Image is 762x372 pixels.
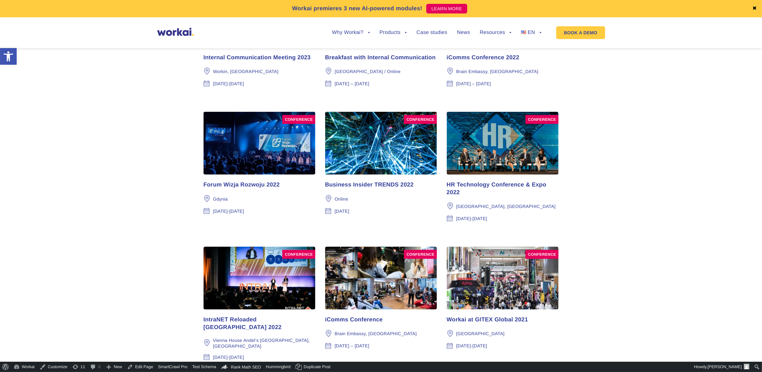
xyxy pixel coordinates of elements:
div: conference [282,250,315,259]
div: [DATE] – [DATE] [456,81,491,87]
div: Gdynia [213,196,228,202]
div: iComms Conference [325,316,437,323]
div: Brain Embassy, [GEOGRAPHIC_DATA] [456,69,539,74]
div: HR Technology Conference & Expo 2022 [447,181,559,196]
div: Brain Embassy, [GEOGRAPHIC_DATA] [335,331,417,336]
a: News [457,30,470,35]
span: New [114,362,122,372]
a: BOOK A DEMO [556,26,605,39]
a: conference iComms Conference Brain Embassy, [GEOGRAPHIC_DATA] [DATE] – [DATE] [320,242,442,370]
div: IntraNET Reloaded [GEOGRAPHIC_DATA] 2022 [204,316,316,331]
img: Date [447,215,453,221]
img: Location [447,330,454,337]
img: Location [447,203,454,210]
div: conference [525,115,558,124]
span: [PERSON_NAME] [708,364,742,369]
a: conference HR Technology Conference & Expo 2022 [GEOGRAPHIC_DATA], [GEOGRAPHIC_DATA] [DATE]-[DATE] [442,107,564,232]
a: conference Workai at GITEX Global 2021 [GEOGRAPHIC_DATA] [DATE]-[DATE] [442,242,564,370]
p: Workai premieres 3 new AI-powered modules! [292,4,422,13]
div: Vienna House Andel’s [GEOGRAPHIC_DATA], [GEOGRAPHIC_DATA] [213,337,316,349]
a: conference Business Insider TRENDS 2022 Online [DATE] [320,107,442,232]
div: Breakfast with Internal Communication [325,54,437,61]
span: Duplicate Post [304,362,331,372]
img: Location [325,68,332,75]
div: Workin, [GEOGRAPHIC_DATA] [213,69,279,74]
div: Internal Communication Meeting 2023 [204,54,316,61]
div: Workai at GITEX Global 2021 [447,316,559,323]
a: Howdy, [692,362,752,372]
a: Hummingbird [264,362,293,372]
img: Location [204,195,211,202]
span: 0 [98,362,100,372]
a: Resources [480,30,511,35]
div: [GEOGRAPHIC_DATA] [456,331,505,336]
a: conference IntraNET Reloaded [GEOGRAPHIC_DATA] 2022 Vienna House Andel’s [GEOGRAPHIC_DATA], [GEOG... [199,242,320,370]
div: Online [335,196,348,202]
span: 11 [81,362,85,372]
a: Workai [11,362,37,372]
img: Date [204,80,210,87]
img: Date [447,80,453,87]
a: Edit Page [124,362,156,372]
a: Why Workai? [332,30,370,35]
a: ✖ [752,6,757,11]
span: Rank Math SEO [231,365,261,369]
a: Case studies [416,30,447,35]
div: conference [404,115,437,124]
div: [GEOGRAPHIC_DATA] / Online [335,69,401,74]
img: Date [204,208,210,214]
a: Test Schema [190,362,219,372]
img: Location [447,68,454,75]
div: [DATE] – [DATE] [335,81,370,87]
div: Business Insider TRENDS 2022 [325,181,437,188]
img: Location [204,339,211,346]
div: conference [404,250,437,259]
img: Date [447,343,453,349]
div: [DATE] – [DATE] [335,343,370,349]
div: [DATE]-[DATE] [456,343,487,349]
a: Products [380,30,407,35]
div: conference [525,250,558,259]
div: [DATE]-[DATE] [213,81,244,87]
a: Rank Math Dashboard [219,362,264,372]
div: [DATE]-[DATE] [213,208,244,214]
div: [DATE]-[DATE] [456,216,487,221]
div: [DATE]-[DATE] [213,354,244,360]
a: SmartCrawl Pro [156,362,190,372]
span: EN [528,30,535,35]
a: LEARN MORE [426,4,467,13]
div: conference [282,115,315,124]
img: Location [325,195,332,202]
img: Location [325,330,332,337]
img: Date [325,80,332,87]
div: [DATE] [335,208,349,214]
div: [GEOGRAPHIC_DATA], [GEOGRAPHIC_DATA] [456,203,556,209]
img: Date [325,343,332,349]
img: Date [204,354,210,360]
div: iComms Conference 2022 [447,54,559,61]
a: conference Forum Wizja Rozwoju 2022 Gdynia [DATE]-[DATE] [199,107,320,232]
a: Customize [37,362,70,372]
img: Location [204,68,211,75]
img: Date [325,208,332,214]
div: Forum Wizja Rozwoju 2022 [204,181,316,188]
